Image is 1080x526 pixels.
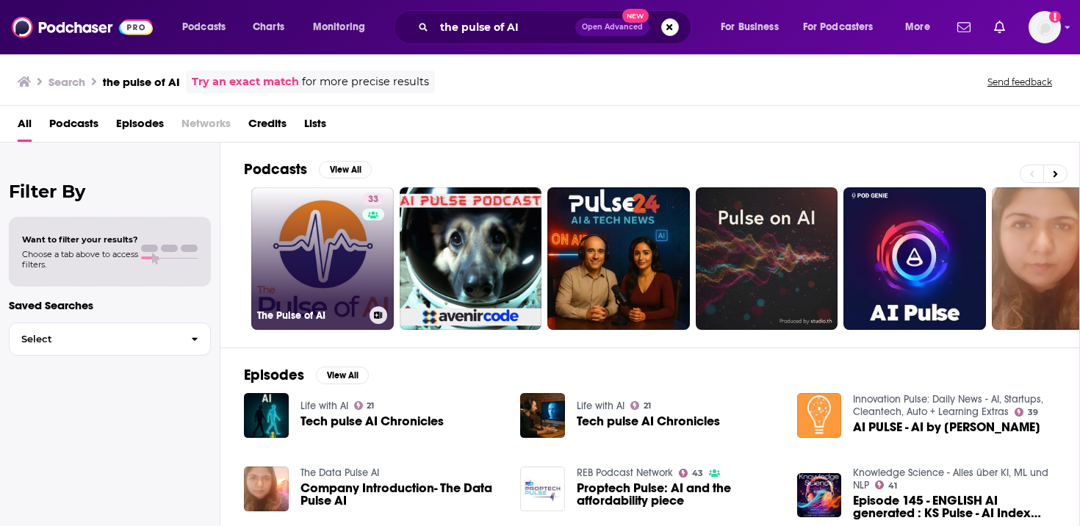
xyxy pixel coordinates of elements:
svg: Add a profile image [1049,11,1061,23]
a: Company Introduction- The Data Pulse AI [300,482,503,507]
a: 33The Pulse of AI [251,187,394,330]
a: EpisodesView All [244,366,369,384]
a: 43 [679,469,703,478]
span: Select [10,334,179,344]
a: Tech pulse AI Chronicles [577,415,720,428]
a: 39 [1015,408,1038,417]
button: open menu [172,15,245,39]
input: Search podcasts, credits, & more... [434,15,575,39]
img: User Profile [1029,11,1061,43]
img: Episode 145 - ENGLISH AI generated : KS Pulse - AI Index 2024 [797,473,842,518]
span: More [905,17,930,37]
a: Innovation Pulse: Daily News - AI, Startups, Cleantech, Auto + Learning Extras [853,393,1043,418]
a: Show notifications dropdown [988,15,1011,40]
h3: The Pulse of AI [257,309,364,322]
h2: Filter By [9,181,211,202]
button: Open AdvancedNew [575,18,649,36]
a: Charts [243,15,293,39]
span: Podcasts [182,17,226,37]
span: Open Advanced [582,24,643,31]
span: Choose a tab above to access filters. [22,249,138,270]
a: Podcasts [49,112,98,142]
p: Saved Searches [9,298,211,312]
span: Networks [181,112,231,142]
a: Episodes [116,112,164,142]
img: Tech pulse AI Chronicles [244,393,289,438]
img: Tech pulse AI Chronicles [520,393,565,438]
a: The Data Pulse AI [300,466,379,479]
a: AI PULSE - AI by Mark Zuckerberg [853,421,1040,433]
span: 21 [367,403,374,409]
button: Show profile menu [1029,11,1061,43]
a: Try an exact match [192,73,299,90]
img: AI PULSE - AI by Mark Zuckerberg [797,393,842,438]
button: View All [319,161,372,179]
a: Credits [248,112,287,142]
span: 41 [888,483,897,489]
a: Proptech Pulse: AI and the affordability piece [577,482,780,507]
h2: Podcasts [244,160,307,179]
button: open menu [793,15,895,39]
span: 21 [644,403,651,409]
a: All [18,112,32,142]
a: Episode 145 - ENGLISH AI generated : KS Pulse - AI Index 2024 [853,494,1056,519]
button: open menu [895,15,948,39]
img: Podchaser - Follow, Share and Rate Podcasts [12,13,153,41]
span: 33 [368,192,378,207]
span: For Podcasters [803,17,874,37]
a: 21 [630,401,651,410]
a: 41 [875,480,897,489]
h3: the pulse of AI [103,75,180,89]
a: Lists [304,112,326,142]
button: View All [316,367,369,384]
a: Tech pulse AI Chronicles [300,415,444,428]
a: PodcastsView All [244,160,372,179]
span: 43 [692,470,703,477]
button: open menu [303,15,384,39]
button: Send feedback [983,76,1056,88]
span: for more precise results [302,73,429,90]
span: For Business [721,17,779,37]
span: Want to filter your results? [22,234,138,245]
button: open menu [710,15,797,39]
span: Monitoring [313,17,365,37]
a: Knowledge Science - Alles über KI, ML und NLP [853,466,1048,491]
img: Proptech Pulse: AI and the affordability piece [520,466,565,511]
span: 39 [1028,409,1038,416]
h2: Episodes [244,366,304,384]
div: Search podcasts, credits, & more... [408,10,705,44]
a: 21 [354,401,375,410]
span: New [622,9,649,23]
a: Life with AI [577,400,624,412]
span: Charts [253,17,284,37]
a: REB Podcast Network [577,466,673,479]
span: AI PULSE - AI by [PERSON_NAME] [853,421,1040,433]
span: Logged in as bigswing [1029,11,1061,43]
a: Life with AI [300,400,348,412]
img: Company Introduction- The Data Pulse AI [244,466,289,511]
h3: Search [48,75,85,89]
a: 33 [362,193,384,205]
button: Select [9,323,211,356]
a: Show notifications dropdown [951,15,976,40]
